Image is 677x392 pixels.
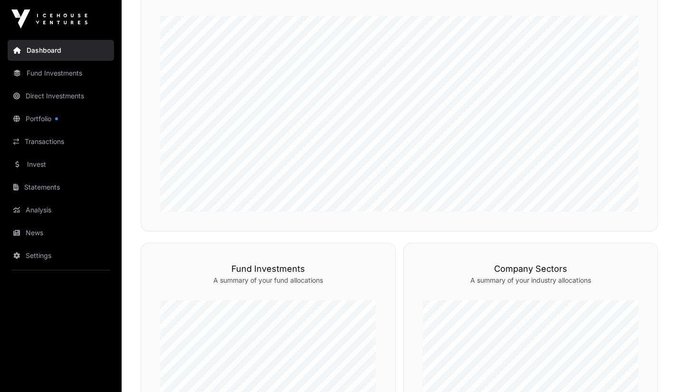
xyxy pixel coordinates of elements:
[160,262,376,276] h3: Fund Investments
[8,131,114,152] a: Transactions
[8,222,114,243] a: News
[629,346,677,392] iframe: Chat Widget
[11,10,87,29] img: Icehouse Ventures Logo
[160,276,376,285] p: A summary of your fund allocations
[8,177,114,198] a: Statements
[423,276,639,285] p: A summary of your industry allocations
[8,86,114,106] a: Direct Investments
[8,154,114,175] a: Invest
[8,63,114,84] a: Fund Investments
[8,200,114,220] a: Analysis
[423,262,639,276] h3: Company Sectors
[8,40,114,61] a: Dashboard
[8,245,114,266] a: Settings
[8,108,114,129] a: Portfolio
